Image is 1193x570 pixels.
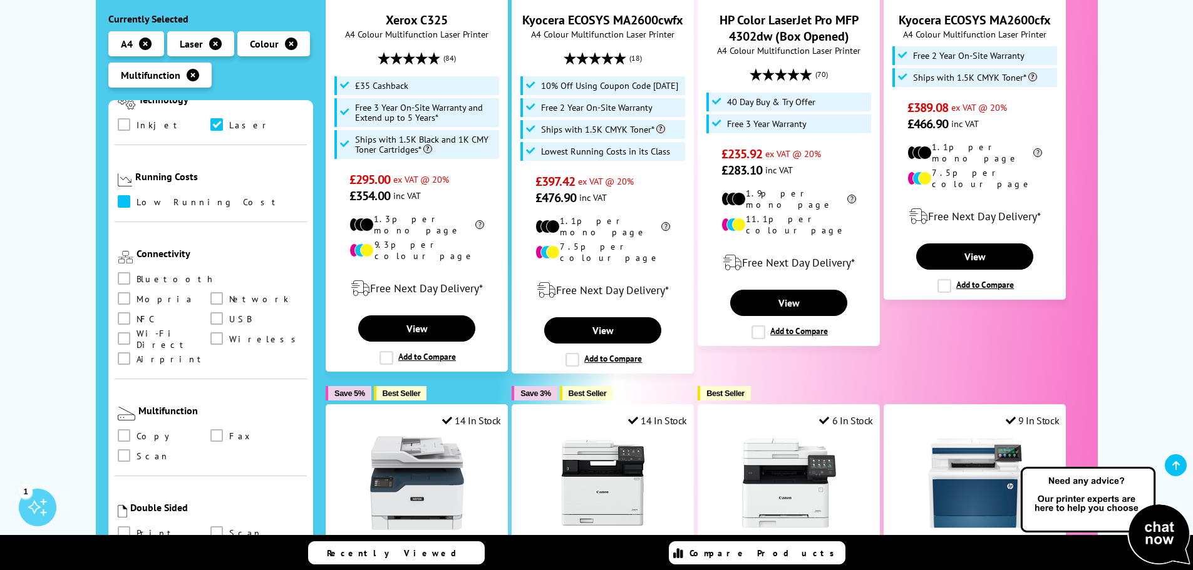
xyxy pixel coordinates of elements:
span: £476.90 [535,190,576,206]
span: Wi-Fi Direct [137,332,211,346]
img: Double Sided [118,505,127,517]
span: Lowest Running Costs in its Class [541,146,670,156]
span: ex VAT @ 20% [951,101,1007,113]
span: Ships with 1.5K CMYK Toner* [913,73,1037,83]
span: Airprint [137,352,207,366]
div: 14 In Stock [442,414,501,427]
span: Ships with 1.5K Black and 1K CMY Toner Cartridges* [355,135,497,155]
a: View [358,315,475,342]
img: HP Color LaserJet Pro MFP 4302fdw [928,436,1022,530]
li: 11.1p per colour page [721,213,856,236]
span: A4 [121,38,133,50]
li: 9.3p per colour page [349,239,484,262]
span: ex VAT @ 20% [765,148,821,160]
span: ex VAT @ 20% [393,173,449,185]
div: 14 In Stock [628,414,687,427]
button: Best Seller [698,386,751,400]
span: inc VAT [765,164,793,176]
a: Canon i-SENSYS MF752Cdw [556,520,650,532]
span: Laser [229,118,271,132]
span: ex VAT @ 20% [578,175,634,187]
span: £235.92 [721,146,762,162]
div: modal_delivery [519,273,687,308]
div: 9 In Stock [1006,414,1060,427]
span: inc VAT [951,118,979,130]
span: Scan [229,526,262,540]
span: £283.10 [721,162,762,178]
span: A4 Colour Multifunction Laser Printer [891,28,1059,40]
img: Canon i-SENSYS MF752Cdw [556,436,650,530]
div: 1 [19,484,33,498]
li: 1.9p per mono page [721,188,856,210]
label: Add to Compare [751,325,828,339]
div: Running Costs [135,170,304,183]
img: Running Costs [118,173,133,186]
a: Xerox C235 [370,520,464,532]
span: (70) [815,63,828,86]
span: Copy [137,429,178,443]
img: Canon i-SENSYS MF655Cdw [742,436,836,530]
span: (18) [629,46,642,70]
li: 1.1p per mono page [907,141,1042,164]
span: Low Running Cost [137,195,281,209]
span: Free 3 Year On-Site Warranty and Extend up to 5 Years* [355,103,497,123]
span: Mopria [137,292,194,306]
a: Xerox C325 [386,12,448,28]
div: modal_delivery [705,245,873,280]
span: £466.90 [907,116,948,132]
img: Xerox C235 [370,436,464,530]
span: Fax [229,429,254,443]
span: Multifunction [121,69,180,81]
span: Best Seller [706,389,745,398]
div: Connectivity [137,247,304,260]
span: Laser [180,38,203,50]
span: £295.00 [349,171,390,188]
span: Ships with 1.5K CMYK Toner* [541,125,665,135]
a: View [730,290,847,316]
span: USB [229,312,251,326]
li: 7.5p per colour page [907,167,1042,190]
button: Save 3% [512,386,557,400]
span: £354.00 [349,188,390,204]
span: Free 2 Year On-Site Warranty [541,103,653,113]
a: View [916,243,1033,270]
label: Add to Compare [380,351,456,365]
li: 1.1p per mono page [535,215,670,238]
a: View [544,317,661,344]
span: inc VAT [393,190,421,201]
img: Open Live Chat window [1018,465,1193,567]
a: HP Color LaserJet Pro MFP 4302dw (Box Opened) [720,12,859,44]
span: Wireless [229,332,302,346]
div: 6 In Stock [819,414,873,427]
a: Kyocera ECOSYS MA2600cfx [899,12,1051,28]
span: £35 Cashback [355,81,408,91]
img: Connectivity [118,251,133,263]
span: Print [137,526,177,540]
span: Colour [250,38,279,50]
button: Best Seller [560,386,613,400]
span: 10% Off Using Coupon Code [DATE] [541,81,678,91]
a: Recently Viewed [308,541,485,564]
span: Bluetooth [137,272,215,286]
li: 7.5p per colour page [535,241,670,263]
div: Double Sided [130,501,304,514]
span: (84) [443,46,456,70]
a: Compare Products [669,541,845,564]
span: Best Seller [383,389,421,398]
span: Save 3% [520,389,550,398]
a: HP Color LaserJet Pro MFP 4302fdw [928,520,1022,532]
span: Recently Viewed [327,547,469,559]
img: Multifunction [118,407,135,420]
div: modal_delivery [333,271,501,306]
span: NFC [137,312,154,326]
img: Technology [118,95,136,109]
label: Add to Compare [566,353,642,367]
a: Canon i-SENSYS MF655Cdw [742,520,836,532]
span: A4 Colour Multifunction Laser Printer [333,28,501,40]
span: 40 Day Buy & Try Offer [727,97,815,107]
div: Currently Selected [108,13,314,25]
span: A4 Colour Multifunction Laser Printer [519,28,687,40]
button: Save 5% [326,386,371,400]
li: 1.3p per mono page [349,213,484,236]
label: Add to Compare [937,279,1014,293]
